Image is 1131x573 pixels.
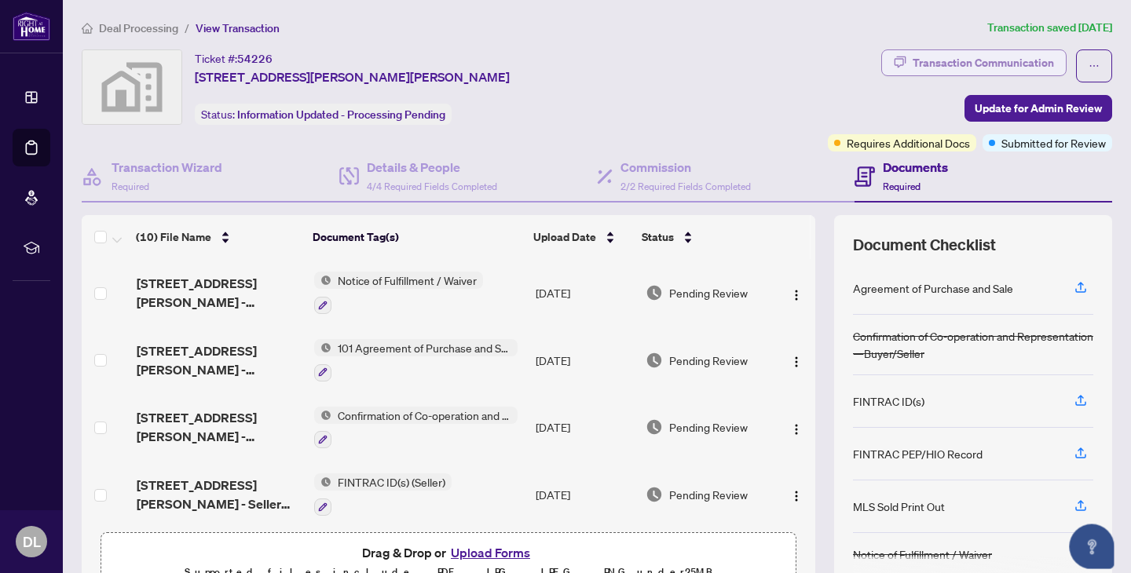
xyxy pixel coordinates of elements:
span: [STREET_ADDRESS][PERSON_NAME] - Confirmation of Co-Operation.pdf [137,408,302,446]
div: Notice of Fulfillment / Waiver [853,546,992,563]
span: [STREET_ADDRESS][PERSON_NAME] - Seller Fintrac.pdf [137,476,302,513]
div: Confirmation of Co-operation and Representation—Buyer/Seller [853,327,1093,362]
img: Status Icon [314,272,331,289]
th: Upload Date [527,215,636,259]
span: Pending Review [669,284,748,301]
span: 2/2 Required Fields Completed [620,181,751,192]
button: Status IconNotice of Fulfillment / Waiver [314,272,483,314]
div: FINTRAC PEP/HIO Record [853,445,983,462]
span: Pending Review [669,486,748,503]
span: [STREET_ADDRESS][PERSON_NAME] - Accepted Offer.pdf [137,341,302,379]
span: 54226 [237,52,273,66]
th: Document Tag(s) [306,215,527,259]
img: Document Status [646,284,663,301]
button: Upload Forms [446,542,535,563]
span: Pending Review [669,418,748,436]
h4: Transaction Wizard [112,158,222,177]
button: Transaction Communication [881,49,1067,76]
span: Drag & Drop or [362,542,535,563]
td: [DATE] [529,461,639,528]
span: home [82,23,93,34]
div: Transaction Communication [913,50,1054,75]
span: [STREET_ADDRESS][PERSON_NAME] - Fulfillment.pdf [137,274,302,312]
button: Logo [784,482,809,507]
span: Required [883,181,921,192]
span: (10) File Name [136,228,211,246]
span: FINTRAC ID(s) (Seller) [331,473,452,491]
h4: Commission [620,158,751,177]
span: Required [112,181,149,192]
div: Agreement of Purchase and Sale [853,279,1013,297]
img: logo [13,12,50,41]
img: Status Icon [314,473,331,491]
img: Status Icon [314,339,331,356]
img: Logo [790,356,803,368]
button: Status IconFINTRAC ID(s) (Seller) [314,473,452,516]
img: Document Status [646,418,663,436]
h4: Details & People [367,158,497,177]
span: Requires Additional Docs [847,134,970,151]
div: FINTRAC ID(s) [853,392,924,410]
img: Document Status [646,486,663,503]
td: [DATE] [529,327,639,394]
img: Logo [790,490,803,502]
th: (10) File Name [130,215,306,259]
img: Status Icon [314,407,331,424]
img: svg%3e [82,50,181,124]
img: Logo [790,289,803,301]
span: DL [23,531,41,553]
td: [DATE] [529,259,639,327]
li: / [185,19,189,37]
span: View Transaction [196,21,280,35]
img: Logo [790,423,803,436]
img: Document Status [646,352,663,369]
span: Deal Processing [99,21,178,35]
span: [STREET_ADDRESS][PERSON_NAME][PERSON_NAME] [195,68,510,86]
button: Logo [784,348,809,373]
span: 4/4 Required Fields Completed [367,181,497,192]
span: Status [642,228,674,246]
button: Status IconConfirmation of Co-operation and Representation—Buyer/Seller [314,407,518,449]
button: Logo [784,280,809,305]
span: ellipsis [1089,60,1100,71]
button: Open asap [1068,518,1115,565]
span: Update for Admin Review [975,96,1102,121]
td: [DATE] [529,394,639,462]
article: Transaction saved [DATE] [987,19,1112,37]
span: Pending Review [669,352,748,369]
th: Status [635,215,772,259]
div: Ticket #: [195,49,273,68]
span: Document Checklist [853,234,996,256]
button: Status Icon101 Agreement of Purchase and Sale - Condominium Resale [314,339,518,381]
span: Confirmation of Co-operation and Representation—Buyer/Seller [331,407,518,424]
span: Submitted for Review [1001,134,1106,151]
span: Information Updated - Processing Pending [237,108,445,122]
div: Status: [195,104,452,125]
span: Notice of Fulfillment / Waiver [331,272,483,289]
button: Update for Admin Review [964,95,1112,122]
button: Logo [784,414,809,440]
span: Upload Date [533,228,596,246]
span: 101 Agreement of Purchase and Sale - Condominium Resale [331,339,518,356]
div: MLS Sold Print Out [853,498,945,515]
h4: Documents [883,158,948,177]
